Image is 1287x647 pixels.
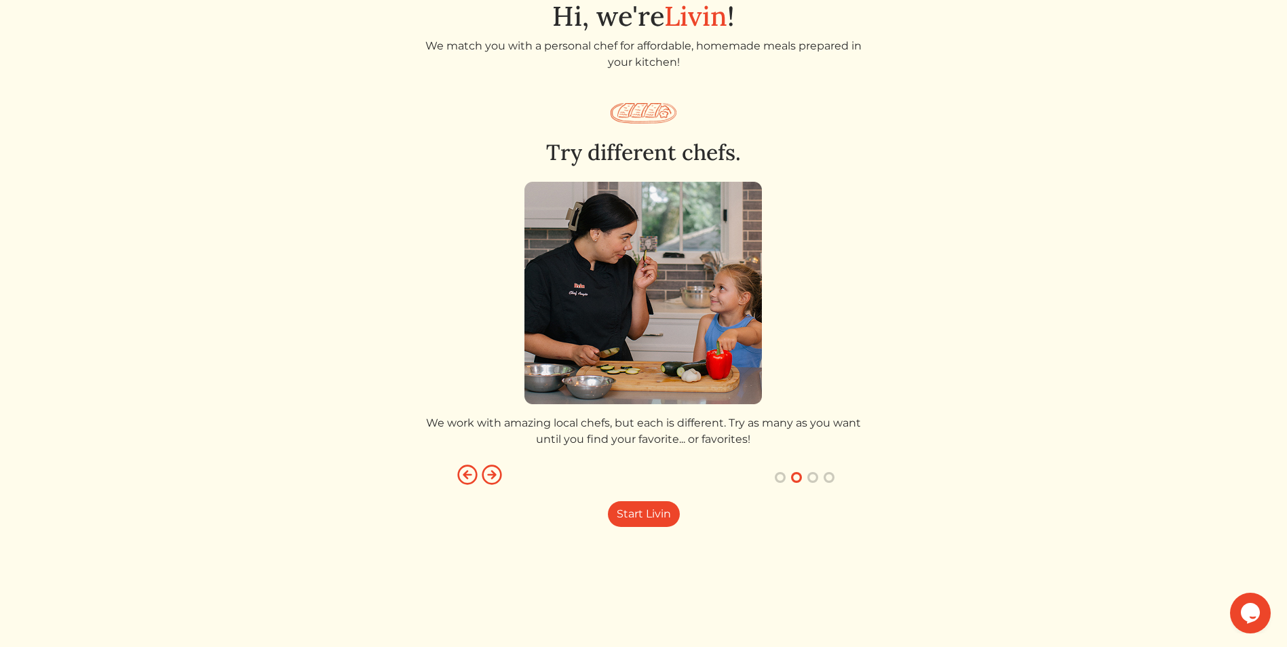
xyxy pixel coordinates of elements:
[608,501,680,527] a: Start Livin
[457,464,478,486] img: arrow_left_circle-e85112c684eda759d60b36925cadc85fc21d73bdafaa37c14bdfe87aa8b63651.svg
[611,103,676,123] img: salmon_plate-7b7466995c04d3751ae4af77f50094417e75221c2a488d61e9b9888cdcba9572.svg
[481,464,503,486] img: arrow_right_circle-0c737bc566e65d76d80682a015965e9d48686a7e0252d16461ad7fdad8d1263b.svg
[423,415,863,448] p: We work with amazing local chefs, but each is different. Try as many as you want until you find y...
[524,182,762,404] img: try_chefs-507d21520d5c4ade5bbfe40f59efaeedb24c255d6ecf17fe6a5879f8a58da189.png
[1230,593,1273,633] iframe: chat widget
[423,140,863,165] h2: Try different chefs.
[424,38,864,71] p: We match you with a personal chef for affordable, homemade meals prepared in your kitchen!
